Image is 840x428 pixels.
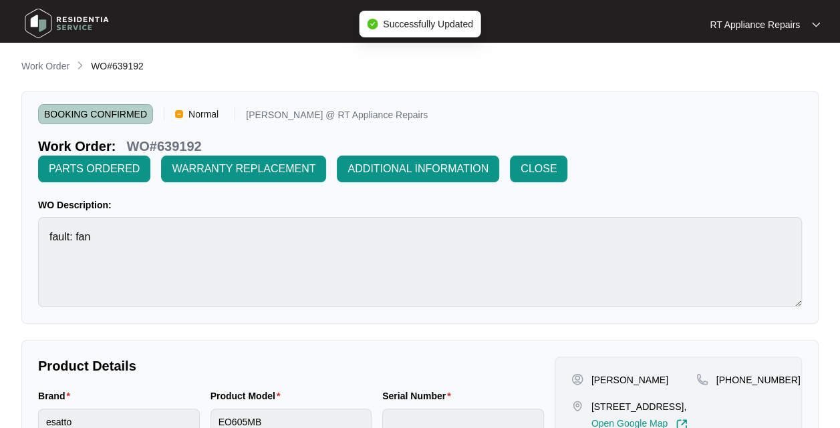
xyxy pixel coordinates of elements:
[812,21,820,28] img: dropdown arrow
[571,400,583,412] img: map-pin
[347,161,488,177] span: ADDITIONAL INFORMATION
[211,389,286,403] label: Product Model
[382,389,456,403] label: Serial Number
[696,373,708,385] img: map-pin
[510,156,567,182] button: CLOSE
[246,110,428,124] p: [PERSON_NAME] @ RT Appliance Repairs
[521,161,557,177] span: CLOSE
[21,59,69,73] p: Work Order
[337,156,499,182] button: ADDITIONAL INFORMATION
[38,137,116,156] p: Work Order:
[591,373,668,387] p: [PERSON_NAME]
[75,60,86,71] img: chevron-right
[20,3,114,43] img: residentia service logo
[172,161,315,177] span: WARRANTY REPLACEMENT
[710,18,800,31] p: RT Appliance Repairs
[38,217,802,307] textarea: fault: fan
[383,19,473,29] span: Successfully Updated
[591,400,688,413] p: [STREET_ADDRESS],
[38,156,150,182] button: PARTS ORDERED
[183,104,224,124] span: Normal
[175,110,183,118] img: Vercel Logo
[367,19,378,29] span: check-circle
[49,161,140,177] span: PARTS ORDERED
[91,61,144,71] span: WO#639192
[38,198,802,212] p: WO Description:
[38,389,76,403] label: Brand
[716,373,801,387] p: [PHONE_NUMBER]
[38,104,153,124] span: BOOKING CONFIRMED
[19,59,72,74] a: Work Order
[38,357,544,375] p: Product Details
[126,137,201,156] p: WO#639192
[161,156,326,182] button: WARRANTY REPLACEMENT
[571,373,583,385] img: user-pin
